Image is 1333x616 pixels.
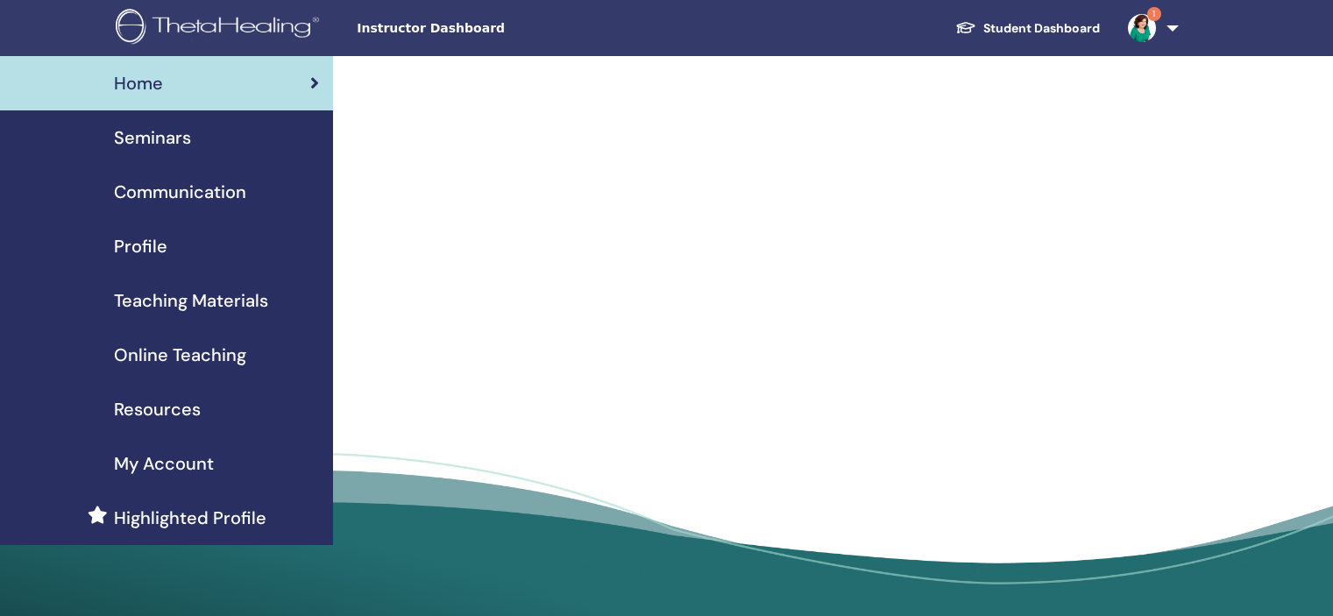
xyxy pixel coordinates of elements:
img: graduation-cap-white.svg [955,20,976,35]
span: Home [114,70,163,96]
span: Highlighted Profile [114,505,266,531]
span: My Account [114,450,214,477]
span: Seminars [114,124,191,151]
span: Profile [114,233,167,259]
img: logo.png [116,9,325,48]
span: Online Teaching [114,342,246,368]
span: Instructor Dashboard [357,19,620,38]
span: Communication [114,179,246,205]
img: default.jpg [1128,14,1156,42]
span: 1 [1147,7,1161,21]
span: Resources [114,396,201,422]
span: Teaching Materials [114,287,268,314]
a: Student Dashboard [941,12,1114,45]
